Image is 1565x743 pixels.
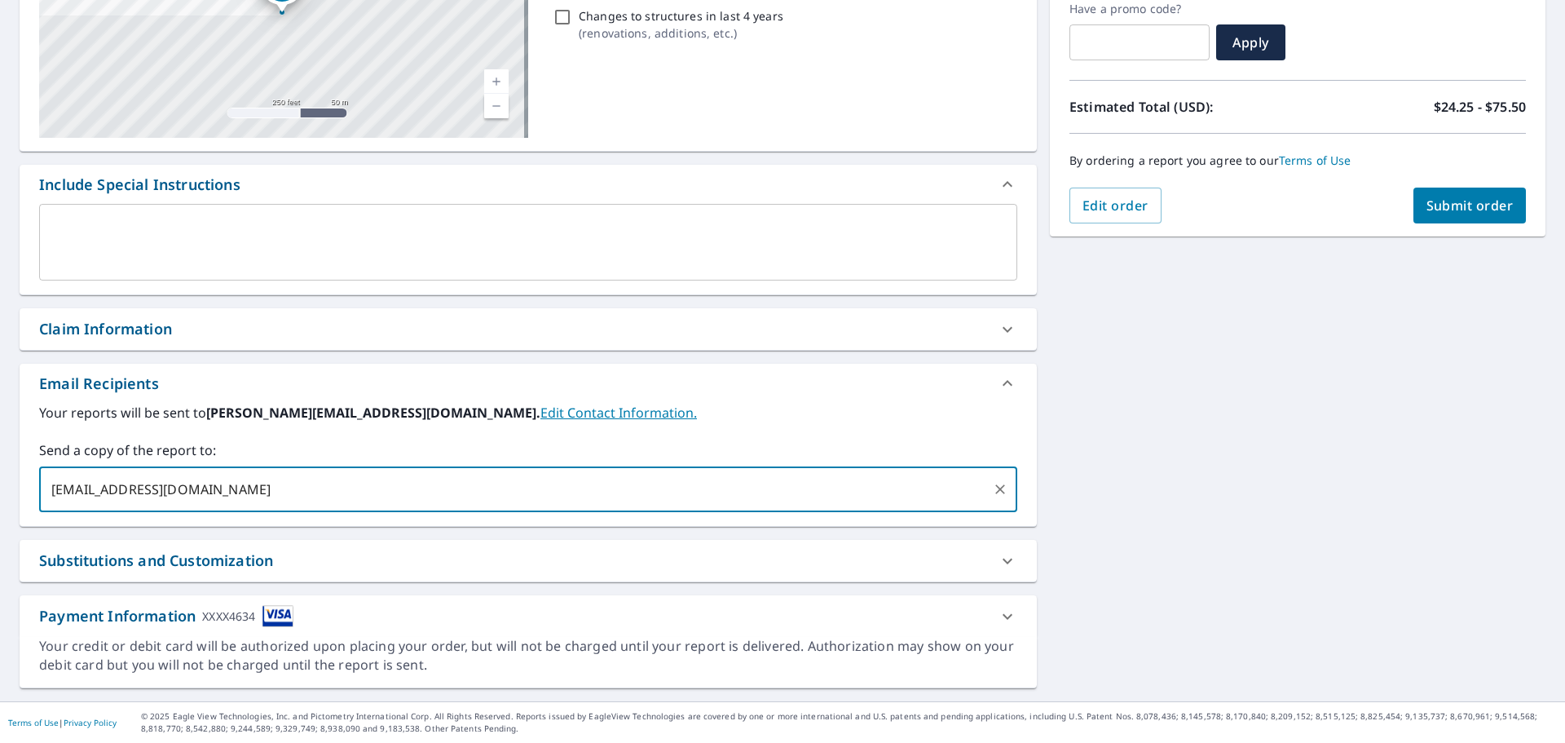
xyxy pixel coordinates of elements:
div: Your credit or debit card will be authorized upon placing your order, but will not be charged unt... [39,637,1017,674]
a: EditContactInfo [540,404,697,422]
button: Clear [989,478,1012,501]
div: Substitutions and Customization [39,550,273,572]
div: Claim Information [39,318,172,340]
span: Edit order [1082,197,1148,214]
b: [PERSON_NAME][EMAIL_ADDRESS][DOMAIN_NAME]. [206,404,540,422]
div: Payment InformationXXXX4634cardImage [20,595,1037,637]
div: Include Special Instructions [20,165,1037,204]
div: Claim Information [20,308,1037,350]
span: Apply [1229,33,1272,51]
label: Send a copy of the report to: [39,440,1017,460]
label: Have a promo code? [1069,2,1210,16]
button: Submit order [1413,188,1527,223]
a: Current Level 17, Zoom In [484,69,509,94]
a: Current Level 17, Zoom Out [484,94,509,118]
span: Submit order [1426,197,1514,214]
div: Payment Information [39,605,293,627]
div: Email Recipients [39,373,159,395]
div: Substitutions and Customization [20,540,1037,582]
button: Apply [1216,24,1285,60]
p: | [8,718,117,728]
p: © 2025 Eagle View Technologies, Inc. and Pictometry International Corp. All Rights Reserved. Repo... [141,710,1557,735]
a: Terms of Use [1279,153,1351,168]
a: Terms of Use [8,717,59,728]
p: $24.25 - $75.50 [1434,97,1526,117]
div: Include Special Instructions [39,174,240,196]
div: Email Recipients [20,364,1037,403]
a: Privacy Policy [64,717,117,728]
label: Your reports will be sent to [39,403,1017,422]
button: Edit order [1069,188,1162,223]
p: ( renovations, additions, etc. ) [579,24,783,42]
img: cardImage [262,605,293,627]
p: Estimated Total (USD): [1069,97,1298,117]
p: By ordering a report you agree to our [1069,153,1526,168]
p: Changes to structures in last 4 years [579,7,783,24]
div: XXXX4634 [202,605,255,627]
